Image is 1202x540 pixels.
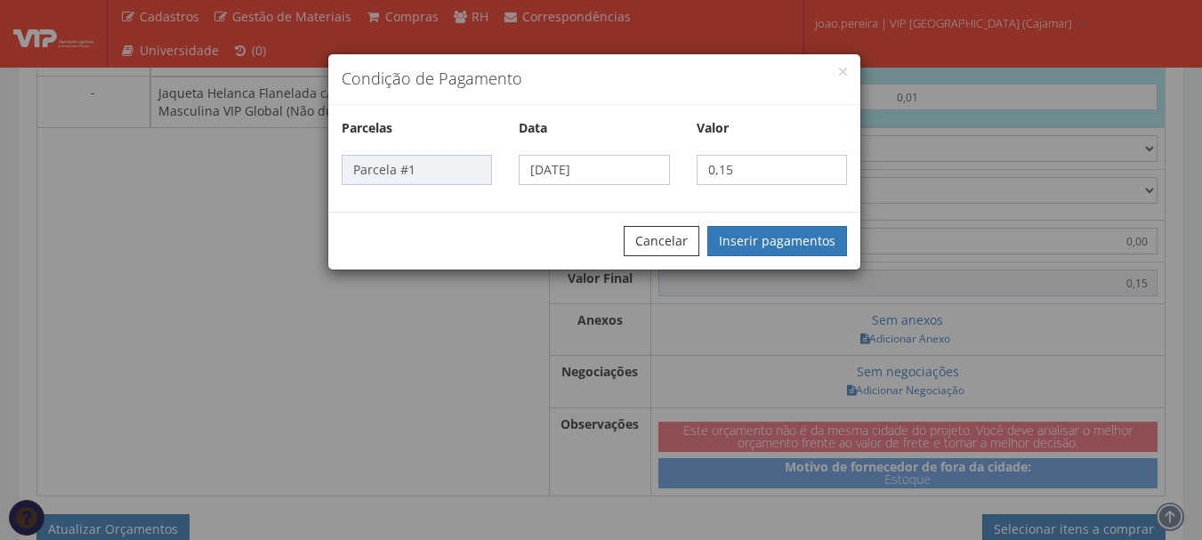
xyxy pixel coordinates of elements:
button: Inserir pagamentos [707,226,847,256]
label: Parcelas [342,119,392,137]
label: Data [519,119,547,137]
h4: Condição de Pagamento [342,68,847,91]
button: Cancelar [624,226,699,256]
label: Valor [697,119,729,137]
